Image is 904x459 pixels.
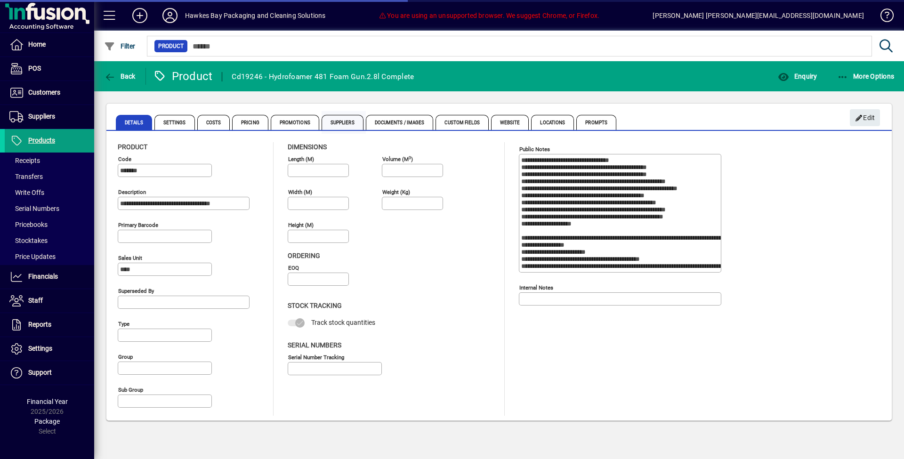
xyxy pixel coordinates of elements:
[778,72,817,80] span: Enquiry
[311,319,375,326] span: Track stock quantities
[27,398,68,405] span: Financial Year
[9,157,40,164] span: Receipts
[288,341,341,349] span: Serial Numbers
[118,321,129,327] mat-label: Type
[366,115,434,130] span: Documents / Images
[28,89,60,96] span: Customers
[855,110,875,126] span: Edit
[5,233,94,249] a: Stocktakes
[382,189,410,195] mat-label: Weight (Kg)
[5,249,94,265] a: Price Updates
[118,222,158,228] mat-label: Primary barcode
[5,313,94,337] a: Reports
[118,156,131,162] mat-label: Code
[271,115,319,130] span: Promotions
[5,153,94,169] a: Receipts
[158,41,184,51] span: Product
[775,68,819,85] button: Enquiry
[28,113,55,120] span: Suppliers
[28,369,52,376] span: Support
[9,253,56,260] span: Price Updates
[850,109,880,126] button: Edit
[288,156,314,162] mat-label: Length (m)
[5,33,94,56] a: Home
[288,143,327,151] span: Dimensions
[118,189,146,195] mat-label: Description
[288,265,299,271] mat-label: EOQ
[322,115,363,130] span: Suppliers
[116,115,152,130] span: Details
[185,8,326,23] div: Hawkes Bay Packaging and Cleaning Solutions
[28,321,51,328] span: Reports
[118,143,147,151] span: Product
[409,155,411,160] sup: 3
[28,273,58,280] span: Financials
[9,173,43,180] span: Transfers
[436,115,488,130] span: Custom Fields
[5,105,94,129] a: Suppliers
[28,297,43,304] span: Staff
[519,146,550,153] mat-label: Public Notes
[379,12,599,19] span: You are using an unsupported browser. We suggest Chrome, or Firefox.
[28,40,46,48] span: Home
[5,265,94,289] a: Financials
[125,7,155,24] button: Add
[576,115,616,130] span: Prompts
[118,387,143,393] mat-label: Sub group
[491,115,529,130] span: Website
[5,217,94,233] a: Pricebooks
[288,302,342,309] span: Stock Tracking
[519,284,553,291] mat-label: Internal Notes
[232,69,414,84] div: Cd19246 - Hydrofoamer 481 Foam Gun.2.8l Complete
[5,169,94,185] a: Transfers
[531,115,574,130] span: Locations
[197,115,230,130] span: Costs
[5,201,94,217] a: Serial Numbers
[5,361,94,385] a: Support
[102,38,138,55] button: Filter
[9,189,44,196] span: Write Offs
[28,345,52,352] span: Settings
[28,137,55,144] span: Products
[94,68,146,85] app-page-header-button: Back
[873,2,892,32] a: Knowledge Base
[288,252,320,259] span: Ordering
[382,156,413,162] mat-label: Volume (m )
[288,222,314,228] mat-label: Height (m)
[104,42,136,50] span: Filter
[5,57,94,81] a: POS
[9,221,48,228] span: Pricebooks
[5,337,94,361] a: Settings
[653,8,864,23] div: [PERSON_NAME] [PERSON_NAME][EMAIL_ADDRESS][DOMAIN_NAME]
[34,418,60,425] span: Package
[232,115,268,130] span: Pricing
[837,72,895,80] span: More Options
[102,68,138,85] button: Back
[118,288,154,294] mat-label: Superseded by
[118,255,142,261] mat-label: Sales unit
[5,185,94,201] a: Write Offs
[5,289,94,313] a: Staff
[9,237,48,244] span: Stocktakes
[118,354,133,360] mat-label: Group
[288,189,312,195] mat-label: Width (m)
[5,81,94,105] a: Customers
[104,72,136,80] span: Back
[155,7,185,24] button: Profile
[288,354,344,360] mat-label: Serial Number tracking
[153,69,213,84] div: Product
[154,115,195,130] span: Settings
[28,64,41,72] span: POS
[9,205,59,212] span: Serial Numbers
[835,68,897,85] button: More Options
